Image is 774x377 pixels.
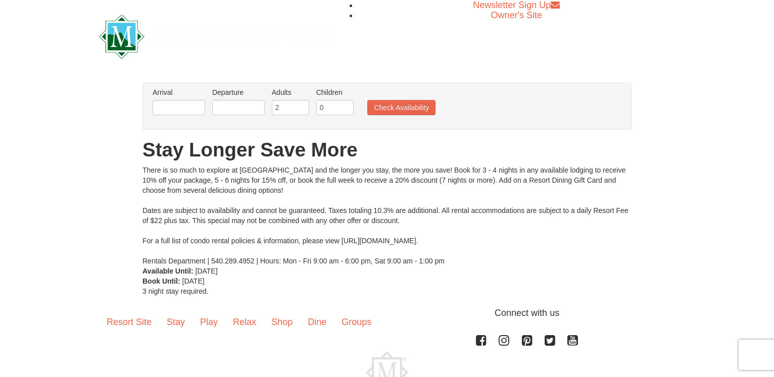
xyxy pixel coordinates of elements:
[196,267,218,275] span: [DATE]
[142,267,193,275] strong: Available Until:
[159,306,192,338] a: Stay
[272,87,309,97] label: Adults
[334,306,379,338] a: Groups
[264,306,300,338] a: Shop
[142,287,209,295] span: 3 night stay required.
[142,277,180,285] strong: Book Until:
[316,87,354,97] label: Children
[300,306,334,338] a: Dine
[182,277,205,285] span: [DATE]
[99,306,675,320] p: Connect with us
[99,15,330,59] img: Massanutten Resort Logo
[99,306,159,338] a: Resort Site
[142,165,632,266] div: There is so much to explore at [GEOGRAPHIC_DATA] and the longer you stay, the more you save! Book...
[491,10,542,20] a: Owner's Site
[153,87,205,97] label: Arrival
[367,100,436,115] button: Check Availability
[225,306,264,338] a: Relax
[99,23,330,47] a: Massanutten Resort
[192,306,225,338] a: Play
[212,87,265,97] label: Departure
[142,140,632,160] h1: Stay Longer Save More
